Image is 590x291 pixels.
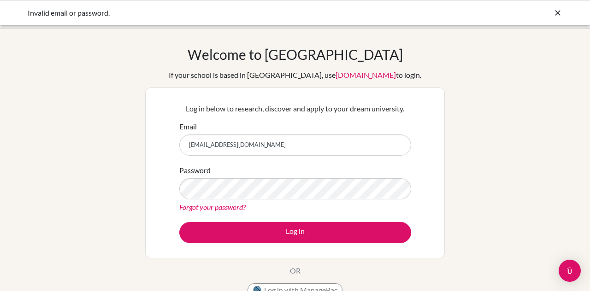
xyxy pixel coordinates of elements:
[179,222,411,243] button: Log in
[188,46,403,63] h1: Welcome to [GEOGRAPHIC_DATA]
[290,265,301,276] p: OR
[28,7,424,18] div: Invalid email or password.
[336,70,396,79] a: [DOMAIN_NAME]
[169,70,421,81] div: If your school is based in [GEOGRAPHIC_DATA], use to login.
[179,121,197,132] label: Email
[179,103,411,114] p: Log in below to research, discover and apply to your dream university.
[179,165,211,176] label: Password
[559,260,581,282] div: Open Intercom Messenger
[179,203,246,211] a: Forgot your password?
